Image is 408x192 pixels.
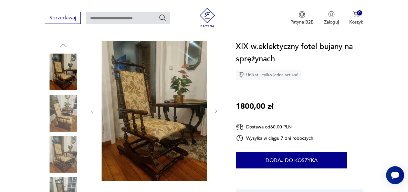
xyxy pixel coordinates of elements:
p: Patyna B2B [290,19,314,25]
h1: XIX w.eklektyczny fotel bujany na sprężynach [236,41,363,65]
div: 0 [357,10,362,16]
button: Dodaj do koszyka [236,152,347,168]
p: Koszyk [349,19,363,25]
div: Wysyłka w ciągu 7 dni roboczych [236,134,313,142]
img: Ikona dostawy [236,123,244,131]
img: Ikonka użytkownika [328,11,335,17]
img: Ikona koszyka [353,11,360,17]
button: Zaloguj [324,11,339,25]
img: Ikona diamentu [238,72,244,78]
img: Zdjęcie produktu XIX w.eklektyczny fotel bujany na sprężynach [45,54,82,90]
a: Sprzedawaj [45,16,81,21]
button: Patyna B2B [290,11,314,25]
a: Ikona medaluPatyna B2B [290,11,314,25]
img: Zdjęcie produktu XIX w.eklektyczny fotel bujany na sprężynach [101,41,207,181]
img: Zdjęcie produktu XIX w.eklektyczny fotel bujany na sprężynach [45,95,82,132]
div: Unikat - tylko jedna sztuka! [236,70,301,80]
img: Patyna - sklep z meblami i dekoracjami vintage [198,8,217,27]
div: Dostawa od 60,00 PLN [236,123,313,131]
p: 1800,00 zł [236,100,273,113]
button: Szukaj [159,14,166,22]
img: Ikona medalu [299,11,305,18]
button: Sprzedawaj [45,12,81,24]
img: Zdjęcie produktu XIX w.eklektyczny fotel bujany na sprężynach [45,136,82,173]
p: Zaloguj [324,19,339,25]
iframe: Smartsupp widget button [386,166,404,184]
button: 0Koszyk [349,11,363,25]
